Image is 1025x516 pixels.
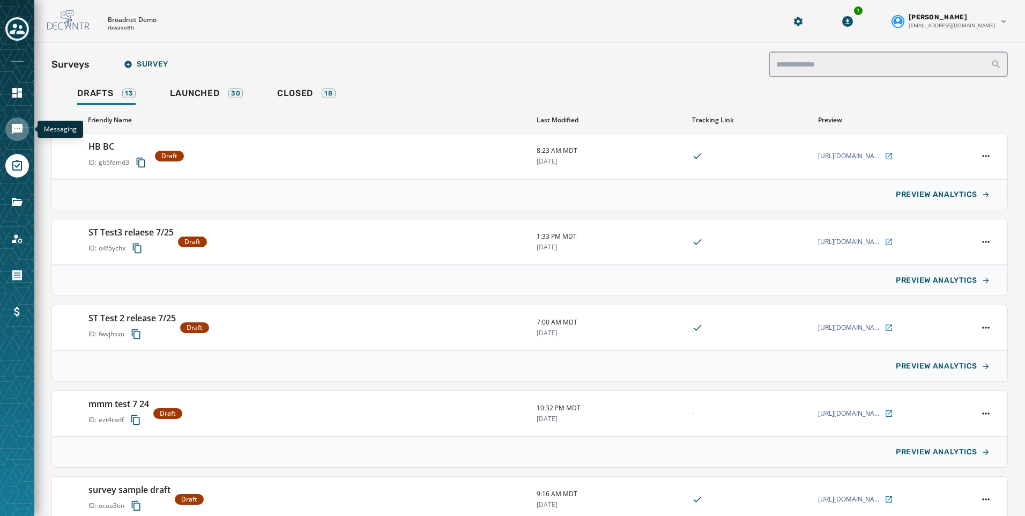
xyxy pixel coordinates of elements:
[170,88,219,99] span: Launched
[818,116,965,124] div: Preview
[5,17,29,41] button: Toggle account select drawer
[99,502,124,510] span: ocoa3tin
[537,500,683,509] span: [DATE]
[187,323,203,332] span: Draft
[161,152,177,160] span: Draft
[128,239,147,258] button: Copy survey ID to clipboard
[978,320,993,335] button: ST Test 2 release 7/25 action menu
[88,330,96,338] span: ID:
[838,12,857,31] button: Download Menu
[277,88,313,99] span: Closed
[5,81,29,105] a: Navigate to Home
[160,409,176,418] span: Draft
[99,330,124,338] span: fwvjhsxu
[122,89,136,98] div: 13
[88,416,96,424] span: ID:
[5,227,29,250] a: Navigate to Account
[9,9,350,20] body: Rich Text Area
[887,9,1012,34] button: User settings
[38,121,83,138] div: Messaging
[127,496,146,515] button: Copy survey ID to clipboard
[789,12,808,31] button: Manage global settings
[692,409,694,418] span: -
[115,54,177,75] button: Survey
[887,184,999,205] button: PREVIEW ANALYTICS
[537,415,683,423] span: [DATE]
[818,323,893,332] a: [URL][DOMAIN_NAME]
[88,116,528,124] div: Friendly Name
[88,158,96,167] span: ID:
[69,83,144,107] a: Drafts13
[51,57,90,72] h2: Surveys
[909,13,967,21] span: [PERSON_NAME]
[818,152,893,160] a: [URL][DOMAIN_NAME]
[322,89,336,98] div: 18
[99,158,129,167] span: gb5femd3
[896,276,977,285] span: PREVIEW ANALYTICS
[131,153,151,172] button: Copy survey ID to clipboard
[896,362,977,371] span: PREVIEW ANALYTICS
[127,325,146,344] button: Copy survey ID to clipboard
[909,21,995,30] span: [EMAIL_ADDRESS][DOMAIN_NAME]
[537,318,683,327] span: 7:00 AM MDT
[887,356,999,377] button: PREVIEW ANALYTICS
[978,406,993,421] button: mmm test 7 24 action menu
[537,146,683,155] span: 8:23 AM MDT
[99,416,124,424] span: ezt4radf
[818,409,882,418] span: [URL][DOMAIN_NAME]
[88,312,176,325] h3: ST Test 2 release 7/25
[5,263,29,287] a: Navigate to Orders
[853,5,864,16] div: 1
[818,238,882,246] span: [URL][DOMAIN_NAME]
[88,483,170,496] h3: survey sample draft
[896,448,977,456] span: PREVIEW ANALYTICS
[818,152,882,160] span: [URL][DOMAIN_NAME]
[537,490,683,498] span: 9:16 AM MDT
[537,243,683,252] span: [DATE]
[5,300,29,323] a: Navigate to Billing
[537,232,683,241] span: 1:33 PM MDT
[887,270,999,291] button: PREVIEW ANALYTICS
[537,116,684,124] div: Last Modified
[88,226,174,239] h3: ST Test3 relaese 7/25
[108,16,157,24] p: Broadnet Demo
[818,409,893,418] a: [URL][DOMAIN_NAME]
[181,495,197,504] span: Draft
[88,502,96,510] span: ID:
[537,404,683,412] span: 10:32 PM MDT
[887,441,999,463] button: PREVIEW ANALYTICS
[5,117,29,141] a: Navigate to Messaging
[978,234,993,249] button: ST Test3 relaese 7/25 action menu
[978,492,993,507] button: survey sample draft action menu
[5,190,29,214] a: Navigate to Files
[126,410,145,430] button: Copy survey ID to clipboard
[108,24,134,32] p: rbwave8h
[978,149,993,164] button: HB BC action menu
[269,83,344,107] a: Closed18
[77,88,114,99] span: Drafts
[537,329,683,337] span: [DATE]
[537,157,683,166] span: [DATE]
[161,83,251,107] a: Launched30
[5,154,29,178] a: Navigate to Surveys
[88,140,151,153] h3: HB BC
[88,244,96,253] span: ID:
[896,190,977,199] span: PREVIEW ANALYTICS
[124,60,168,69] span: Survey
[228,89,243,98] div: 30
[818,238,893,246] a: [URL][DOMAIN_NAME]
[88,397,149,410] h3: mmm test 7 24
[692,116,809,124] div: Tracking Link
[99,244,125,253] span: o4f5ychx
[818,323,882,332] span: [URL][DOMAIN_NAME]
[184,238,200,246] span: Draft
[818,495,882,504] span: [URL][DOMAIN_NAME]
[818,495,893,504] a: [URL][DOMAIN_NAME]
